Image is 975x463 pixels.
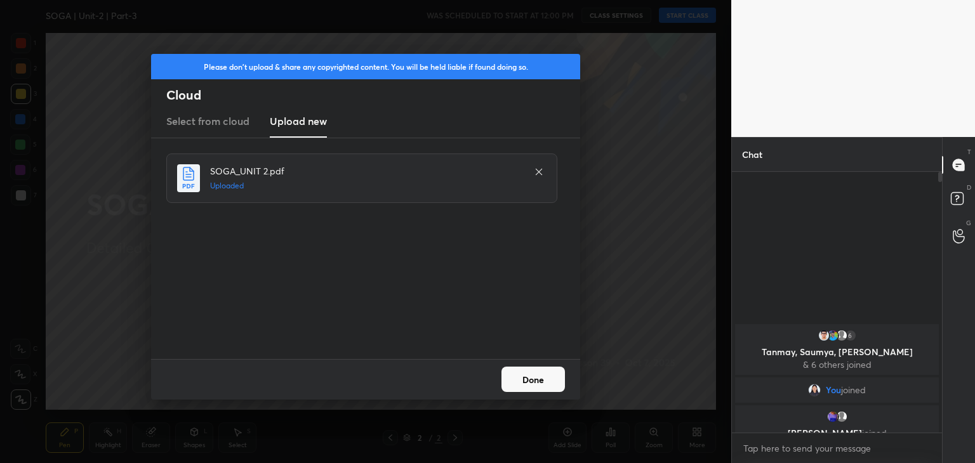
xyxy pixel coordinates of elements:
p: D [967,183,971,192]
span: You [826,385,841,395]
h4: SOGA_UNIT 2.pdf [210,164,521,178]
p: [PERSON_NAME] [743,428,931,438]
h2: Cloud [166,87,580,103]
img: 33c90eaa09fb446b8195cfdb4562edd4.jpg [826,329,839,342]
p: T [967,147,971,157]
p: Tanmay, Saumya, [PERSON_NAME] [743,347,931,357]
p: G [966,218,971,228]
h5: Uploaded [210,180,521,192]
div: Please don't upload & share any copyrighted content. You will be held liable if found doing so. [151,54,580,79]
div: 6 [844,329,857,342]
p: Chat [732,138,773,171]
img: default.png [835,329,848,342]
button: Done [501,367,565,392]
img: ad4047ff7b414626837a6f128a8734e9.jpg [826,410,839,423]
img: default.png [835,410,848,423]
h3: Upload new [270,114,327,129]
img: 1d9caf79602a43199c593e4a951a70c3.jpg [808,384,821,396]
img: 14a880d005364e629a651db6cd6ebca9.jpg [818,329,830,342]
div: grid [732,322,942,433]
span: joined [862,427,887,439]
span: joined [841,385,866,395]
p: & 6 others joined [743,360,931,370]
